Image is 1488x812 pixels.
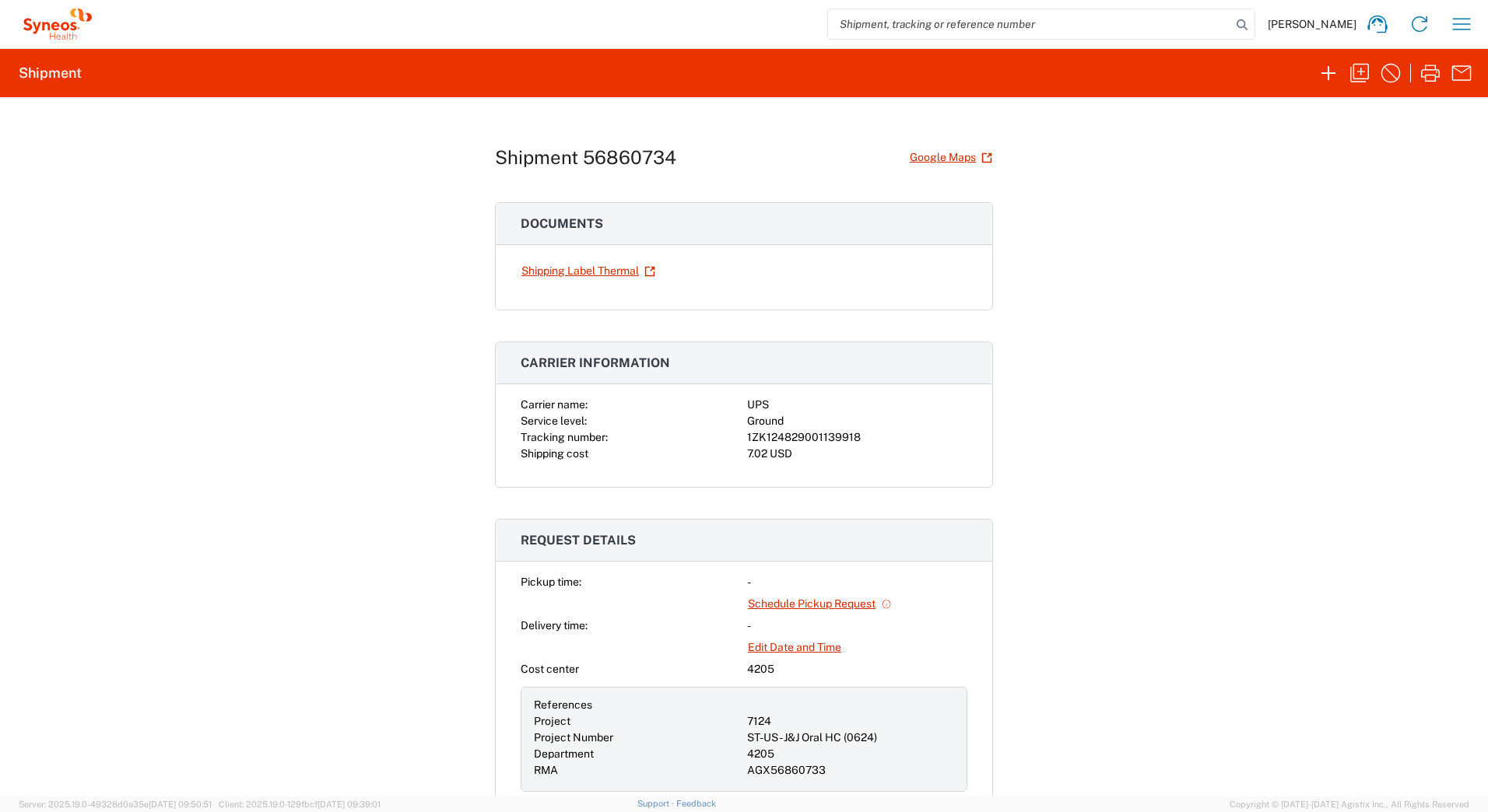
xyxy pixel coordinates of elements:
[534,762,741,779] div: RMA
[534,730,741,746] div: Project Number
[318,800,381,809] span: [DATE] 09:39:01
[828,9,1231,39] input: Shipment, tracking or reference number
[521,447,588,460] span: Shipping cost
[521,355,670,370] span: Carrier information
[747,397,967,413] div: UPS
[521,257,656,285] a: Shipping Label Thermal
[747,413,967,429] div: Ground
[747,746,954,762] div: 4205
[676,799,716,808] a: Feedback
[521,216,603,231] span: Documents
[747,429,967,446] div: 1ZK124829001139918
[521,663,579,675] span: Cost center
[747,590,893,618] a: Schedule Pickup Request
[495,146,676,169] h1: Shipment 56860734
[747,661,967,677] div: 4205
[747,446,967,462] div: 7.02 USD
[19,800,212,809] span: Server: 2025.19.0-49328d0a35e
[637,799,676,808] a: Support
[747,730,954,746] div: ST-US - J&J Oral HC (0624)
[747,574,967,590] div: -
[149,800,212,809] span: [DATE] 09:50:51
[521,415,587,427] span: Service level:
[534,698,592,711] span: References
[521,398,588,411] span: Carrier name:
[534,713,741,730] div: Project
[1230,797,1469,811] span: Copyright © [DATE]-[DATE] Agistix Inc., All Rights Reserved
[19,64,82,82] h2: Shipment
[521,533,636,548] span: Request details
[747,762,954,779] div: AGX56860733
[1268,17,1356,31] span: [PERSON_NAME]
[747,618,967,634] div: -
[521,576,581,588] span: Pickup time:
[534,746,741,762] div: Department
[747,713,954,730] div: 7124
[521,431,608,443] span: Tracking number:
[521,619,588,632] span: Delivery time:
[747,634,842,661] a: Edit Date and Time
[219,800,381,809] span: Client: 2025.19.0-129fbcf
[909,144,993,171] a: Google Maps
